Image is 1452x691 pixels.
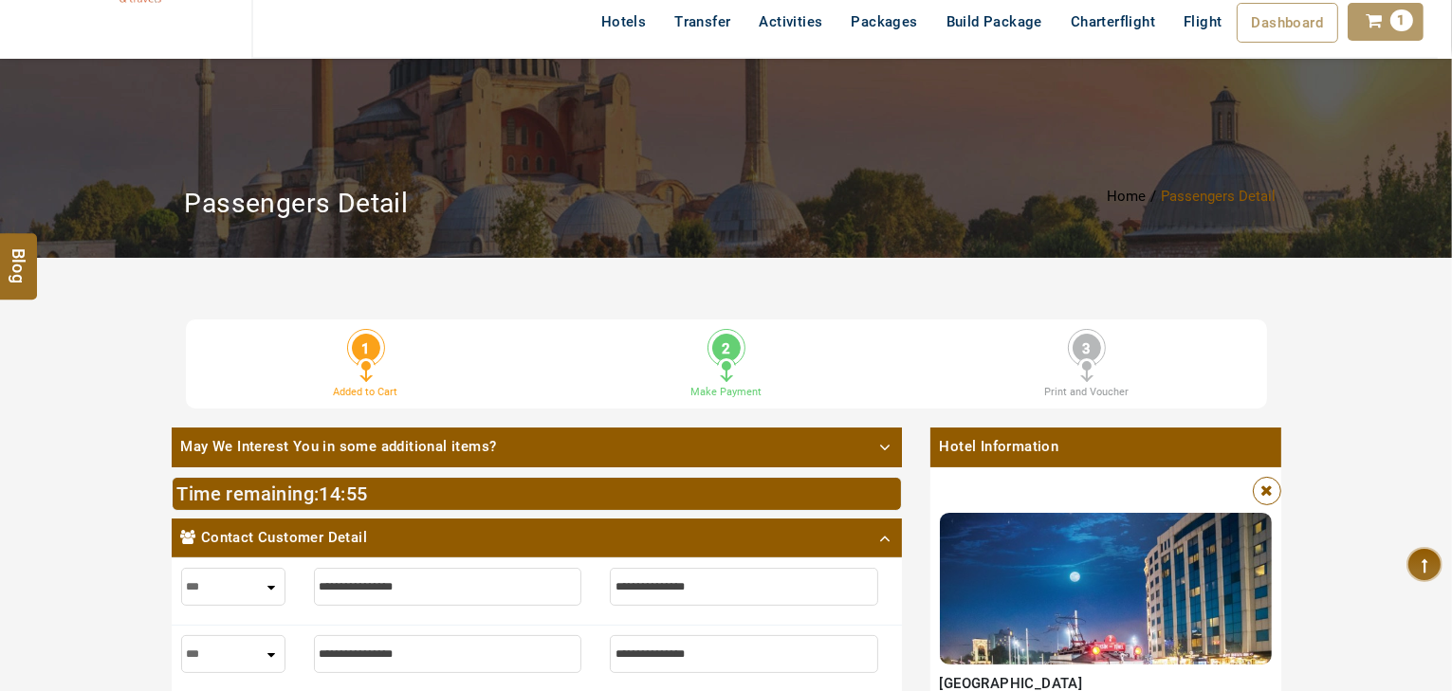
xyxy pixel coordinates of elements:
span: Dashboard [1252,14,1324,31]
h3: Added to Cart [200,386,532,398]
span: 14 [320,482,341,505]
a: 1 [1348,3,1424,41]
a: Transfer [660,3,744,41]
span: Flight [1184,13,1222,30]
span: Blog [7,248,31,264]
span: 1 [1390,9,1413,31]
a: Build Package [932,3,1057,41]
span: Time remaining: [177,482,320,505]
span: 3 [1073,334,1101,362]
span: 1 [352,334,380,362]
h2: Passengers Detail [185,182,409,220]
h3: Print and Voucher [921,386,1253,398]
span: 2 [712,334,741,362]
span: : [320,482,368,505]
span: Charterflight [1071,13,1155,30]
img: GmnoUWKt_799bad5a3b514f096e69bbc4a7896cd9.jpg [940,513,1272,664]
span: Contact Customer Detail [201,528,367,548]
a: Home [1108,188,1151,205]
span: Hotel Information [930,427,1281,466]
a: Charterflight [1057,3,1169,41]
a: Hotels [587,3,660,41]
a: Activities [745,3,837,41]
a: Flight [1169,3,1236,41]
h3: Make Payment [561,386,892,398]
a: Packages [837,3,932,41]
a: May We Interest You in some additional items? [172,427,902,466]
span: 55 [346,482,368,505]
li: Passengers Detail [1162,188,1277,205]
